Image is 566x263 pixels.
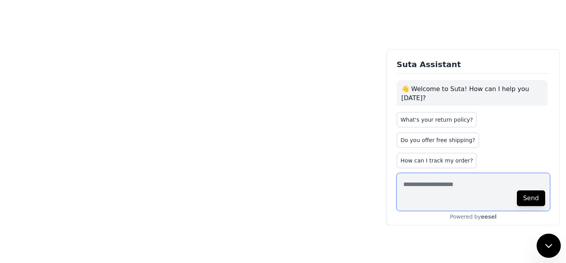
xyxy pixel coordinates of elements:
[401,85,543,102] p: 👋 Welcome to Suta! How can I help you [DATE]?
[517,190,545,206] button: Send
[397,213,550,221] div: Powered by
[397,153,477,168] button: How can I track my order?
[397,59,550,74] h1: Suta Assistant
[397,132,479,148] button: Do you offer free shipping?
[397,112,477,128] button: What's your return policy?
[481,214,496,220] b: eesel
